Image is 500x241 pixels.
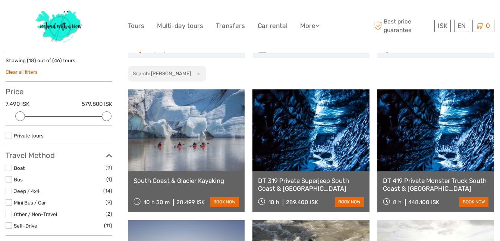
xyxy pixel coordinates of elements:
[82,100,112,108] label: 579.800 ISK
[104,221,112,230] span: (11)
[258,20,287,31] a: Car rental
[6,69,38,75] a: Clear all filters
[14,211,57,217] a: Other / Non-Travel
[6,57,112,69] div: Showing ( ) out of ( ) tours
[157,20,203,31] a: Multi-day tours
[106,164,112,172] span: (9)
[133,70,191,76] h2: Search: [PERSON_NAME]
[268,199,279,206] span: 10 h
[459,197,488,207] a: book now
[86,12,95,20] button: Open LiveChat chat widget
[14,165,25,171] a: Boat
[383,177,488,192] a: DT 419 Private Monster Truck South Coast & [GEOGRAPHIC_DATA]
[300,20,320,31] a: More
[6,100,29,108] label: 7.490 ISK
[106,210,112,218] span: (2)
[14,188,40,194] a: Jeep / 4x4
[144,199,170,206] span: 10 h 30 m
[106,175,112,184] span: (1)
[14,133,44,139] a: Private tours
[485,22,491,29] span: 0
[133,177,239,184] a: South Coast & Glacier Kayaking
[14,200,46,206] a: Mini Bus / Car
[10,13,84,19] p: We're away right now. Please check back later!
[335,197,364,207] a: book now
[372,18,433,34] span: Best price guarantee
[258,177,364,192] a: DT 319 Private Superjeep South Coast & [GEOGRAPHIC_DATA]
[438,22,447,29] span: ISK
[210,197,239,207] a: book now
[6,87,112,96] h3: Price
[176,199,205,206] div: 28.499 ISK
[192,70,202,77] button: x
[6,44,28,53] strong: Filters
[408,199,439,206] div: 448.100 ISK
[216,20,245,31] a: Transfers
[14,177,23,183] a: Bus
[286,199,318,206] div: 289.400 ISK
[106,198,112,207] span: (9)
[32,6,86,46] img: 1077-ca632067-b948-436b-9c7a-efe9894e108b_logo_big.jpg
[14,223,37,229] a: Self-Drive
[29,57,34,64] label: 18
[393,199,402,206] span: 8 h
[454,20,469,32] div: EN
[6,151,112,160] h3: Travel Method
[54,57,60,64] label: 46
[128,20,144,31] a: Tours
[103,187,112,195] span: (14)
